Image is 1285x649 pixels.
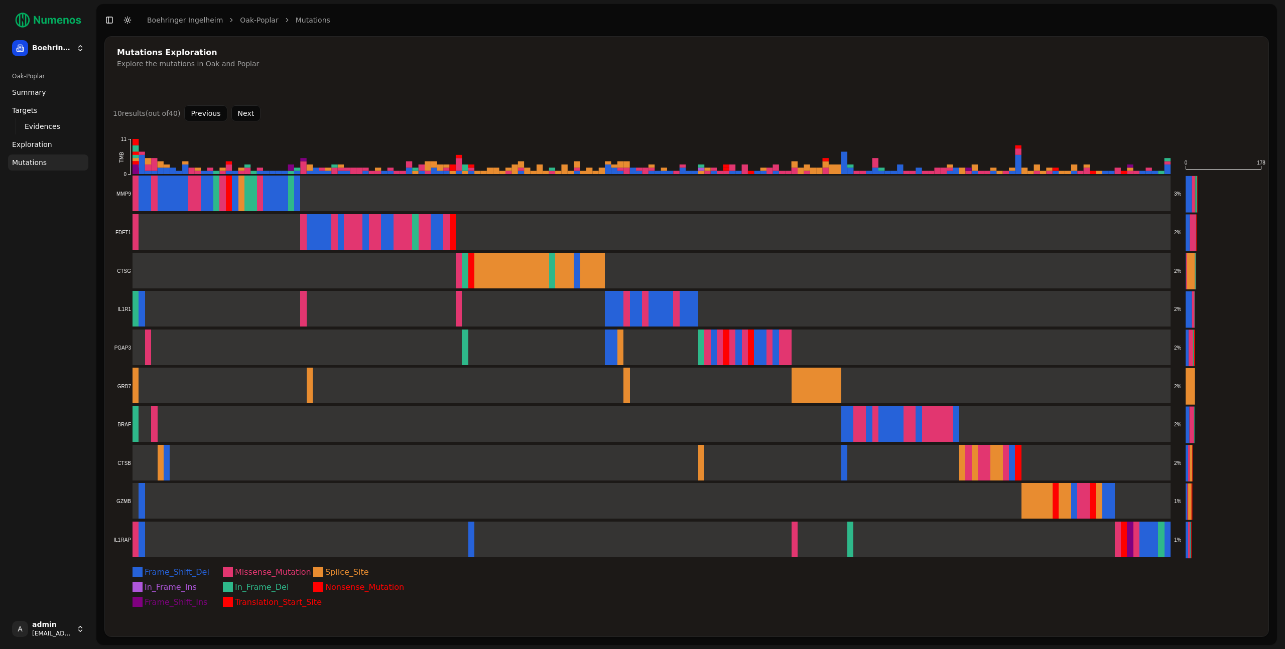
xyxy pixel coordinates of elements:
text: 0 [123,172,126,177]
a: CTSB [110,445,1171,481]
text: Missense_Mutation [235,567,311,577]
span: Exploration [12,139,52,149]
text: 2% [1174,230,1182,235]
span: A [12,621,28,637]
a: CTSG [110,253,1171,289]
div: Oak-Poplar [8,68,88,84]
text: TMB [119,152,124,164]
a: IL1R1 [110,291,1171,328]
text: 2% [1174,345,1182,351]
text: 2% [1174,422,1182,427]
img: Numenos [8,8,88,32]
text: Frame_Shift_Ins [145,597,207,607]
a: Exploration [8,136,88,152]
button: Boehringer Ingelheim [8,36,88,60]
text: 2% [1174,384,1182,389]
text: In_Frame_Del [235,582,289,592]
div: Mutations Exploration [117,49,1253,57]
span: admin [32,620,72,629]
text: Translation_Start_Site [234,597,322,607]
a: Boehringer Ingelheim [147,15,223,25]
span: (out of 40 ) [146,109,181,117]
text: 1% [1174,537,1182,543]
a: Targets [8,102,88,118]
text: Frame_Shift_Del [145,567,209,577]
text: 11 [121,136,127,142]
a: FDFT1 [110,214,1171,251]
span: Mutations [12,157,47,168]
button: Toggle Dark Mode [120,13,135,27]
a: IL1RAP [110,522,1171,558]
span: Summary [12,87,46,97]
button: Next [231,105,261,121]
text: 2% [1174,460,1182,466]
nav: breadcrumb [147,15,330,25]
text: Splice_Site [325,567,369,577]
a: PGAP3 [110,330,1171,366]
button: Aadmin[EMAIL_ADDRESS] [8,617,88,641]
a: Mutations [8,154,88,171]
text: 178 [1257,160,1265,166]
a: MMP9 [110,176,1171,212]
span: Targets [12,105,38,115]
text: 0 [1185,160,1188,166]
span: Boehringer Ingelheim [32,44,72,53]
div: Explore the mutations in Oak and Poplar [117,59,1253,69]
a: GZMB [110,483,1171,520]
text: 2% [1174,268,1182,274]
a: GRB7 [110,368,1171,404]
span: 10 result s [113,109,146,117]
button: Previous [184,105,227,121]
text: Nonsense_Mutation [325,582,404,592]
span: [EMAIL_ADDRESS] [32,629,72,637]
a: BRAF [110,406,1171,443]
a: Oak-Poplar [240,15,278,25]
a: Summary [8,84,88,100]
a: Evidences [21,119,76,133]
text: 3% [1174,191,1182,197]
a: Mutations [296,15,330,25]
text: 1% [1174,499,1182,504]
text: In_Frame_Ins [145,582,197,592]
text: 2% [1174,306,1182,312]
span: Evidences [25,121,60,131]
button: Toggle Sidebar [102,13,116,27]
